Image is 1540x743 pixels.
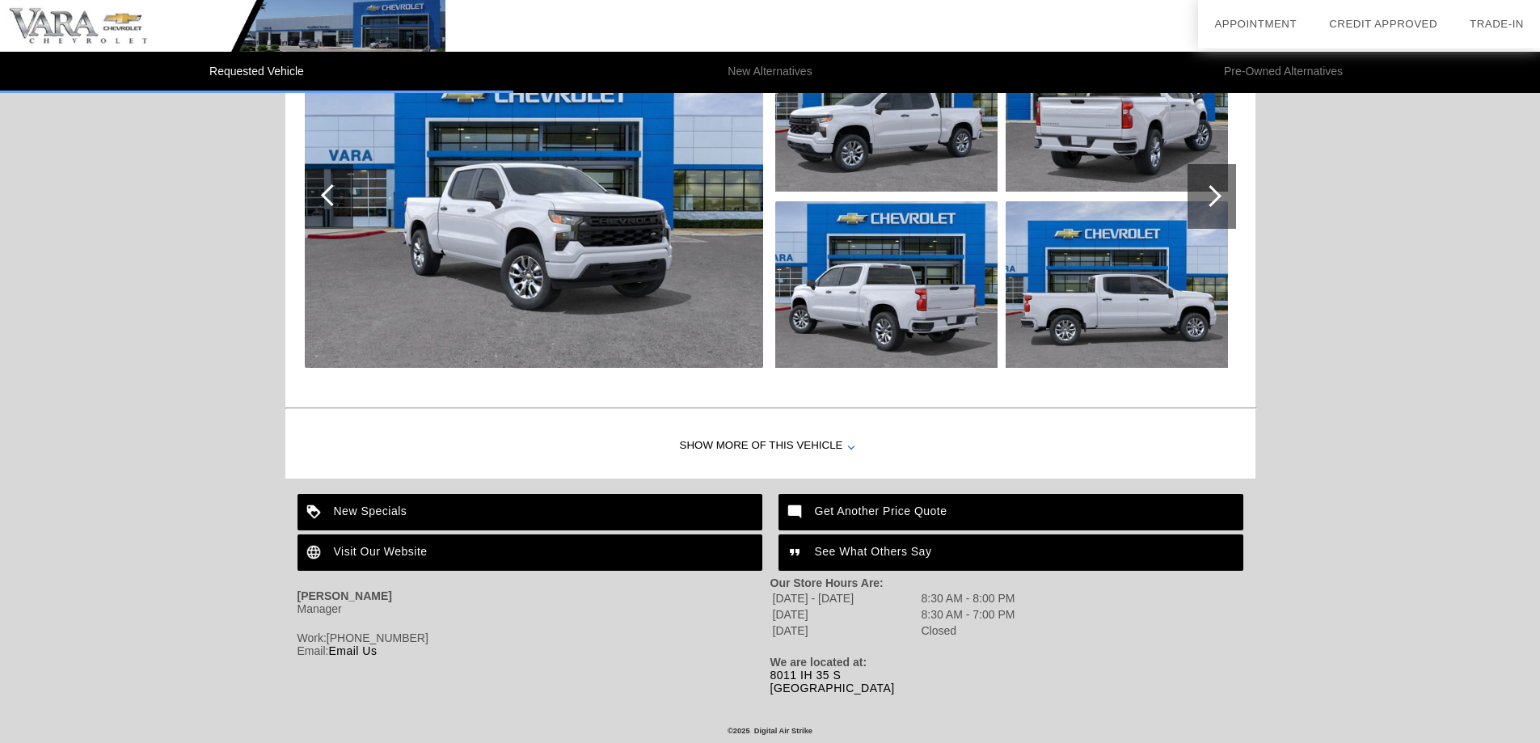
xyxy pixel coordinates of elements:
span: [PHONE_NUMBER] [327,631,428,644]
img: image.aspx [775,201,998,368]
strong: [PERSON_NAME] [297,589,392,602]
img: image.aspx [305,25,763,368]
td: 8:30 AM - 8:00 PM [921,591,1016,606]
a: Credit Approved [1329,18,1437,30]
a: Get Another Price Quote [778,494,1243,530]
div: Email: [297,644,770,657]
a: See What Others Say [778,534,1243,571]
img: ic_mode_comment_white_24dp_2x.png [778,494,815,530]
td: Closed [921,623,1016,638]
img: image.aspx [775,25,998,192]
td: [DATE] [772,623,919,638]
div: Manager [297,602,770,615]
img: ic_loyalty_white_24dp_2x.png [297,494,334,530]
a: Visit Our Website [297,534,762,571]
div: Show More of this Vehicle [285,414,1255,479]
strong: We are located at: [770,656,867,669]
img: ic_language_white_24dp_2x.png [297,534,334,571]
img: image.aspx [1006,201,1228,368]
div: Work: [297,631,770,644]
strong: Our Store Hours Are: [770,576,884,589]
li: Pre-Owned Alternatives [1027,52,1540,93]
a: 8011 IH 35 S[GEOGRAPHIC_DATA] [770,669,895,694]
a: Trade-In [1470,18,1524,30]
img: image.aspx [1006,25,1228,192]
td: [DATE] - [DATE] [772,591,919,606]
td: [DATE] [772,607,919,622]
img: ic_format_quote_white_24dp_2x.png [778,534,815,571]
a: Email Us [328,644,377,657]
li: New Alternatives [513,52,1027,93]
td: 8:30 AM - 7:00 PM [921,607,1016,622]
a: Appointment [1214,18,1297,30]
a: New Specials [297,494,762,530]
